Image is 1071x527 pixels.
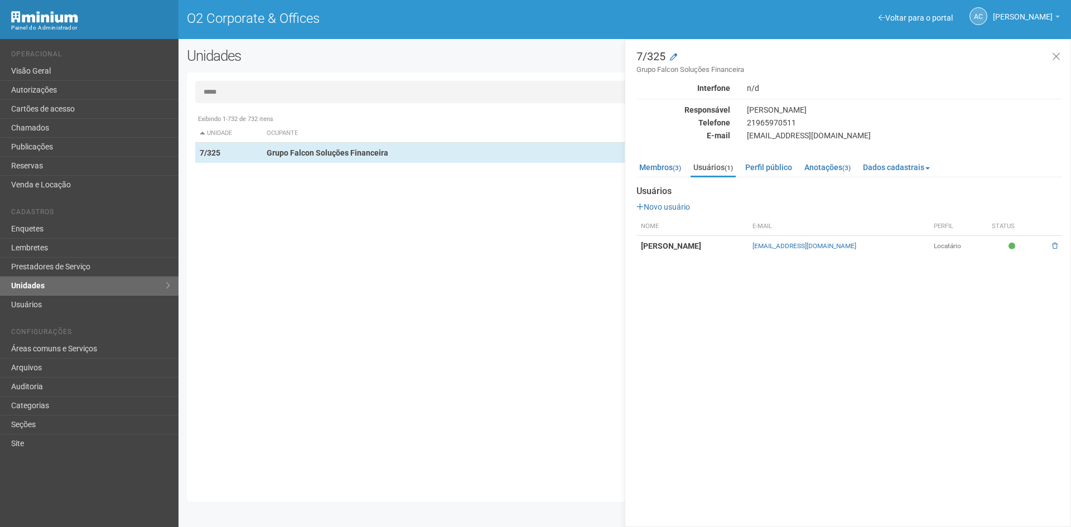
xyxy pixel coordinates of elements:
img: Minium [11,11,78,23]
div: Exibindo 1-732 de 732 itens [195,114,1054,124]
div: [PERSON_NAME] [739,105,1070,115]
div: Interfone [628,83,739,93]
li: Configurações [11,328,170,340]
small: (3) [673,164,681,172]
div: [EMAIL_ADDRESS][DOMAIN_NAME] [739,130,1070,141]
td: Locatário [929,236,988,257]
small: (1) [725,164,733,172]
h2: Unidades [187,47,542,64]
strong: 7/325 [200,148,220,157]
a: Anotações(3) [802,159,853,176]
li: Operacional [11,50,170,62]
div: Painel do Administrador [11,23,170,33]
div: Telefone [628,118,739,128]
div: 21965970511 [739,118,1070,128]
strong: Usuários [636,186,1062,196]
th: Status [987,217,1039,236]
span: Ana Carla de Carvalho Silva [993,2,1053,21]
th: Perfil [929,217,988,236]
th: Unidade: activate to sort column descending [195,124,262,143]
a: Novo usuário [636,202,690,211]
a: Usuários(1) [691,159,736,177]
small: (3) [842,164,851,172]
div: E-mail [628,130,739,141]
a: AC [969,7,987,25]
h1: O2 Corporate & Offices [187,11,616,26]
a: Dados cadastrais [860,159,933,176]
th: E-mail [748,217,929,236]
a: Modificar a unidade [670,52,677,63]
a: Voltar para o portal [879,13,953,22]
div: n/d [739,83,1070,93]
small: Grupo Falcon Soluções Financeira [636,65,1062,75]
span: Ativo [1009,241,1018,251]
th: Nome [636,217,748,236]
strong: Grupo Falcon Soluções Financeira [267,148,388,157]
th: Ocupante: activate to sort column ascending [262,124,673,143]
strong: [PERSON_NAME] [641,241,701,250]
a: Membros(3) [636,159,684,176]
div: Responsável [628,105,739,115]
h3: 7/325 [636,51,1062,75]
li: Cadastros [11,208,170,220]
a: [EMAIL_ADDRESS][DOMAIN_NAME] [752,242,856,250]
a: Perfil público [742,159,795,176]
a: [PERSON_NAME] [993,14,1060,23]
